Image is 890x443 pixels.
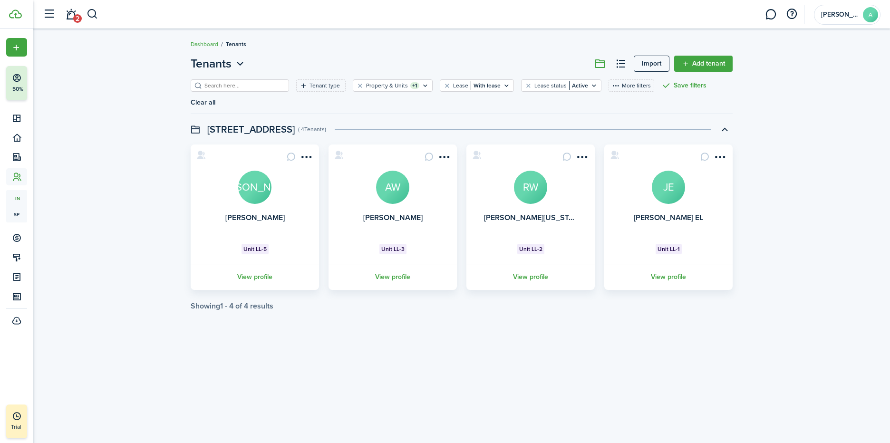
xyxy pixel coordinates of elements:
tenant-list-swimlane-item: Toggle accordion [191,144,733,310]
p: 50% [12,85,24,93]
button: Tenants [191,55,246,72]
span: Tenants [191,55,232,72]
button: Open menu [6,38,27,57]
button: Open menu [298,152,313,165]
button: Save filters [661,79,706,92]
button: Clear all [191,99,215,106]
filter-tag: Open filter [353,79,433,92]
span: Tenants [226,40,246,48]
a: AW [376,171,409,204]
a: Trial [6,404,27,438]
a: JE [652,171,685,204]
a: View profile [465,264,596,290]
button: Search [87,6,98,22]
a: View profile [327,264,458,290]
span: Unit LL-1 [658,245,680,253]
avatar-text: A [863,7,878,22]
filter-tag: Open filter [296,79,346,92]
filter-tag: Open filter [521,79,601,92]
a: sp [6,206,27,222]
a: View profile [603,264,734,290]
a: tn [6,190,27,206]
button: 50% [6,66,85,100]
filter-tag: Open filter [440,79,514,92]
span: Unit LL-5 [243,245,267,253]
a: [PERSON_NAME] EL [634,212,703,223]
span: Unit LL-2 [519,245,542,253]
filter-tag-label: Lease [453,81,468,90]
a: Import [634,56,669,72]
a: RW [514,171,547,204]
filter-tag-label: Property & Units [366,81,408,90]
span: Abdallah [821,11,859,18]
filter-tag-value: With lease [471,81,501,90]
button: Open menu [574,152,589,165]
img: TenantCloud [9,10,22,19]
a: [PERSON_NAME] [225,212,285,223]
a: [PERSON_NAME][US_STATE] [484,212,584,223]
button: Open menu [191,55,246,72]
swimlane-title: [STREET_ADDRESS] [207,122,295,136]
a: View profile [189,264,320,290]
a: Messaging [762,2,780,27]
p: Trial [11,423,49,431]
button: Open sidebar [40,5,58,23]
button: Open menu [712,152,727,165]
button: Open menu [436,152,451,165]
a: Dashboard [191,40,218,48]
a: [PERSON_NAME] [238,171,271,204]
filter-tag-value: Active [569,81,588,90]
button: Open resource center [784,6,800,22]
a: Add tenant [674,56,733,72]
a: Notifications [62,2,80,27]
a: [PERSON_NAME] [363,212,423,223]
swimlane-subtitle: ( 4 Tenants ) [298,125,326,134]
filter-tag-label: Tenant type [310,81,340,90]
button: More filters [609,79,654,92]
input: Search here... [202,81,286,90]
button: Clear filter [443,82,451,89]
span: Unit LL-3 [381,245,405,253]
button: Clear filter [524,82,532,89]
filter-tag-counter: +1 [410,82,419,89]
filter-tag-label: Lease status [534,81,567,90]
span: 2 [73,14,82,23]
div: Showing results [191,302,273,310]
button: Clear filter [356,82,364,89]
button: Toggle accordion [716,121,733,137]
pagination-page-total: 1 - 4 of 4 [220,300,248,311]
